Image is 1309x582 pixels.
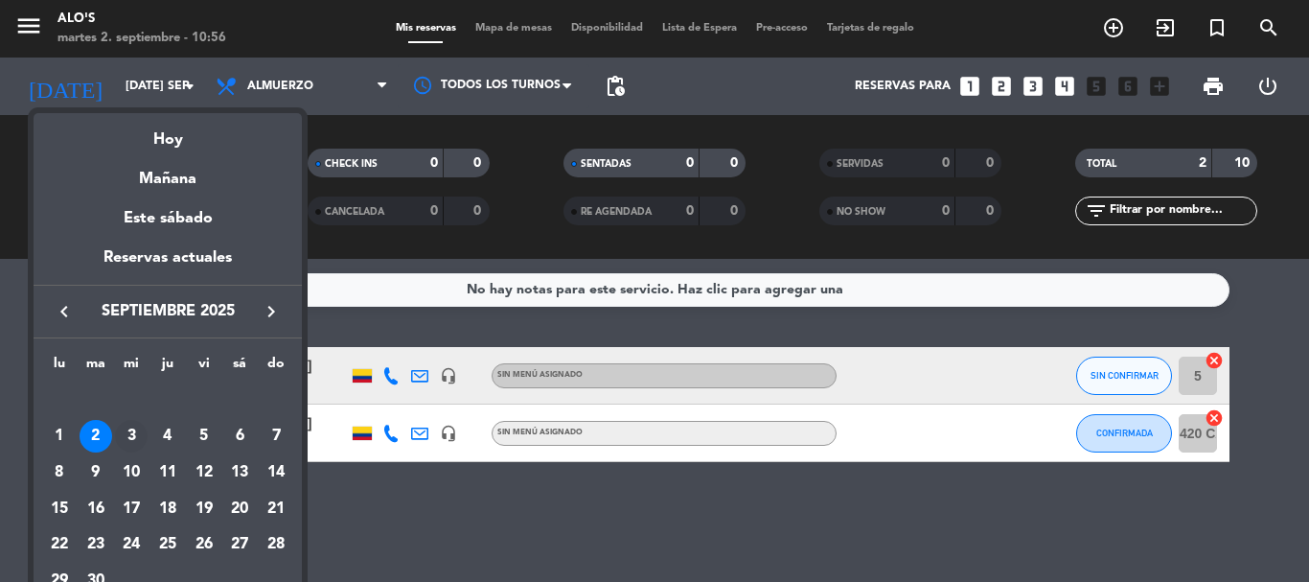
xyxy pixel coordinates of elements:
div: 2 [80,420,112,453]
div: Este sábado [34,192,302,245]
td: 26 de septiembre de 2025 [186,527,222,564]
td: 11 de septiembre de 2025 [149,454,186,491]
div: 12 [188,456,220,489]
button: keyboard_arrow_right [254,299,288,324]
td: 4 de septiembre de 2025 [149,419,186,455]
td: 1 de septiembre de 2025 [41,419,78,455]
div: 9 [80,456,112,489]
td: 25 de septiembre de 2025 [149,527,186,564]
div: 14 [260,456,292,489]
td: 23 de septiembre de 2025 [78,527,114,564]
td: 27 de septiembre de 2025 [222,527,259,564]
div: 27 [223,529,256,562]
div: 13 [223,456,256,489]
div: 11 [151,456,184,489]
td: 16 de septiembre de 2025 [78,491,114,527]
i: keyboard_arrow_right [260,300,283,323]
td: 3 de septiembre de 2025 [113,419,149,455]
div: 16 [80,493,112,525]
div: 4 [151,420,184,453]
td: 12 de septiembre de 2025 [186,454,222,491]
th: jueves [149,353,186,383]
th: sábado [222,353,259,383]
div: Reservas actuales [34,245,302,285]
div: 26 [188,529,220,562]
td: 15 de septiembre de 2025 [41,491,78,527]
div: 7 [260,420,292,453]
span: septiembre 2025 [81,299,254,324]
div: 23 [80,529,112,562]
td: 2 de septiembre de 2025 [78,419,114,455]
th: lunes [41,353,78,383]
td: 21 de septiembre de 2025 [258,491,294,527]
td: 9 de septiembre de 2025 [78,454,114,491]
td: 17 de septiembre de 2025 [113,491,149,527]
div: 3 [115,420,148,453]
td: 13 de septiembre de 2025 [222,454,259,491]
td: 6 de septiembre de 2025 [222,419,259,455]
td: 5 de septiembre de 2025 [186,419,222,455]
div: 28 [260,529,292,562]
td: 10 de septiembre de 2025 [113,454,149,491]
td: 22 de septiembre de 2025 [41,527,78,564]
td: 24 de septiembre de 2025 [113,527,149,564]
th: miércoles [113,353,149,383]
td: SEP. [41,383,294,419]
div: 22 [43,529,76,562]
div: 20 [223,493,256,525]
th: viernes [186,353,222,383]
td: 28 de septiembre de 2025 [258,527,294,564]
div: 5 [188,420,220,453]
div: 1 [43,420,76,453]
td: 20 de septiembre de 2025 [222,491,259,527]
td: 8 de septiembre de 2025 [41,454,78,491]
td: 7 de septiembre de 2025 [258,419,294,455]
i: keyboard_arrow_left [53,300,76,323]
div: 25 [151,529,184,562]
div: 19 [188,493,220,525]
div: 8 [43,456,76,489]
th: domingo [258,353,294,383]
div: 15 [43,493,76,525]
td: 18 de septiembre de 2025 [149,491,186,527]
td: 14 de septiembre de 2025 [258,454,294,491]
div: 10 [115,456,148,489]
div: 24 [115,529,148,562]
div: Hoy [34,113,302,152]
th: martes [78,353,114,383]
div: 6 [223,420,256,453]
div: 18 [151,493,184,525]
button: keyboard_arrow_left [47,299,81,324]
div: Mañana [34,152,302,192]
td: 19 de septiembre de 2025 [186,491,222,527]
div: 21 [260,493,292,525]
div: 17 [115,493,148,525]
